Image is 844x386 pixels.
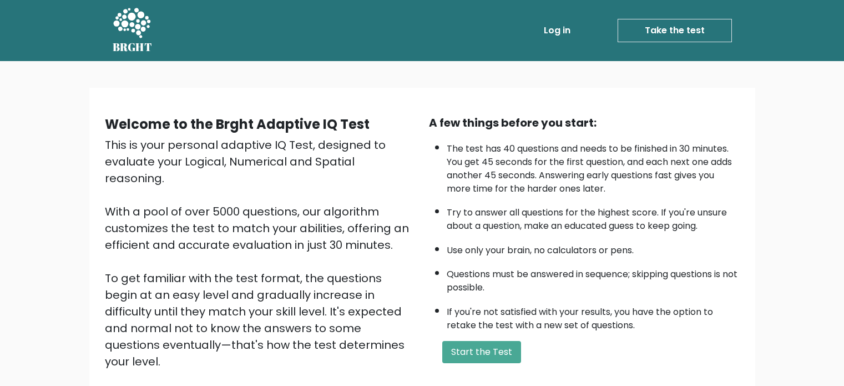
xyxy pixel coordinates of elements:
[429,114,740,131] div: A few things before you start:
[447,300,740,332] li: If you're not satisfied with your results, you have the option to retake the test with a new set ...
[447,238,740,257] li: Use only your brain, no calculators or pens.
[113,41,153,54] h5: BRGHT
[442,341,521,363] button: Start the Test
[105,115,370,133] b: Welcome to the Brght Adaptive IQ Test
[447,200,740,233] li: Try to answer all questions for the highest score. If you're unsure about a question, make an edu...
[447,262,740,294] li: Questions must be answered in sequence; skipping questions is not possible.
[539,19,575,42] a: Log in
[113,4,153,57] a: BRGHT
[447,137,740,195] li: The test has 40 questions and needs to be finished in 30 minutes. You get 45 seconds for the firs...
[618,19,732,42] a: Take the test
